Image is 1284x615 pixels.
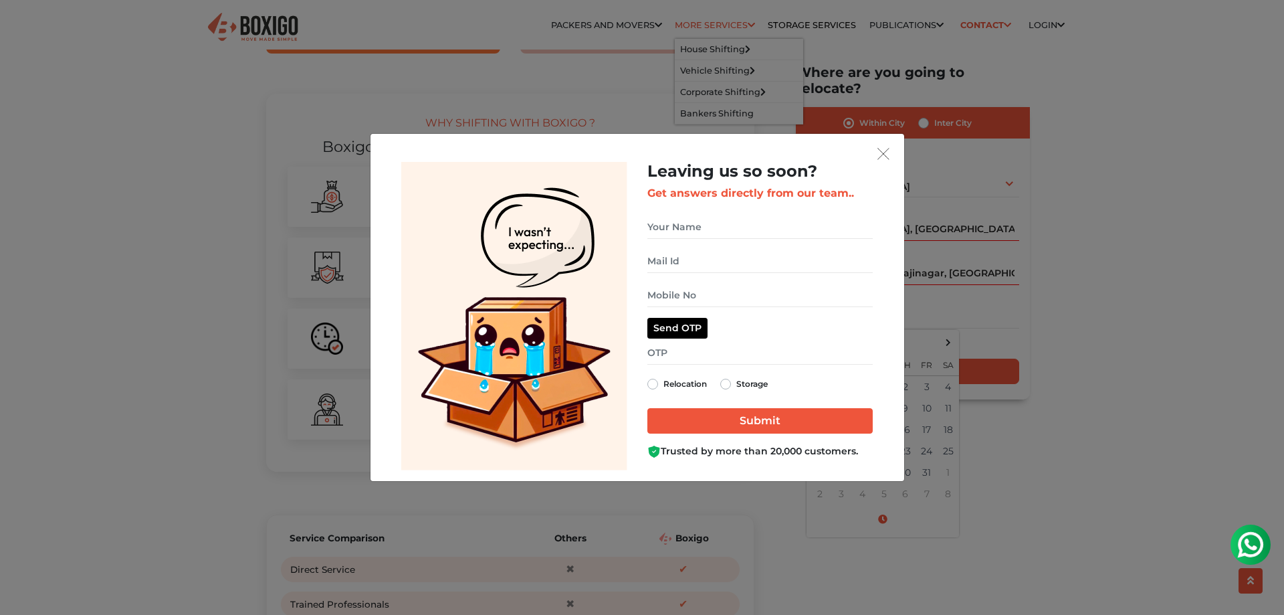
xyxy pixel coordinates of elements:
[663,376,707,392] label: Relocation
[647,215,873,239] input: Your Name
[401,162,627,470] img: Lead Welcome Image
[647,444,873,458] div: Trusted by more than 20,000 customers.
[647,284,873,307] input: Mobile No
[877,148,889,160] img: exit
[647,408,873,434] input: Submit
[13,13,40,40] img: whatsapp-icon.svg
[647,250,873,273] input: Mail Id
[736,376,768,392] label: Storage
[647,445,661,458] img: Boxigo Customer Shield
[647,187,873,199] h3: Get answers directly from our team..
[647,341,873,365] input: OTP
[647,162,873,181] h2: Leaving us so soon?
[647,318,708,339] button: Send OTP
